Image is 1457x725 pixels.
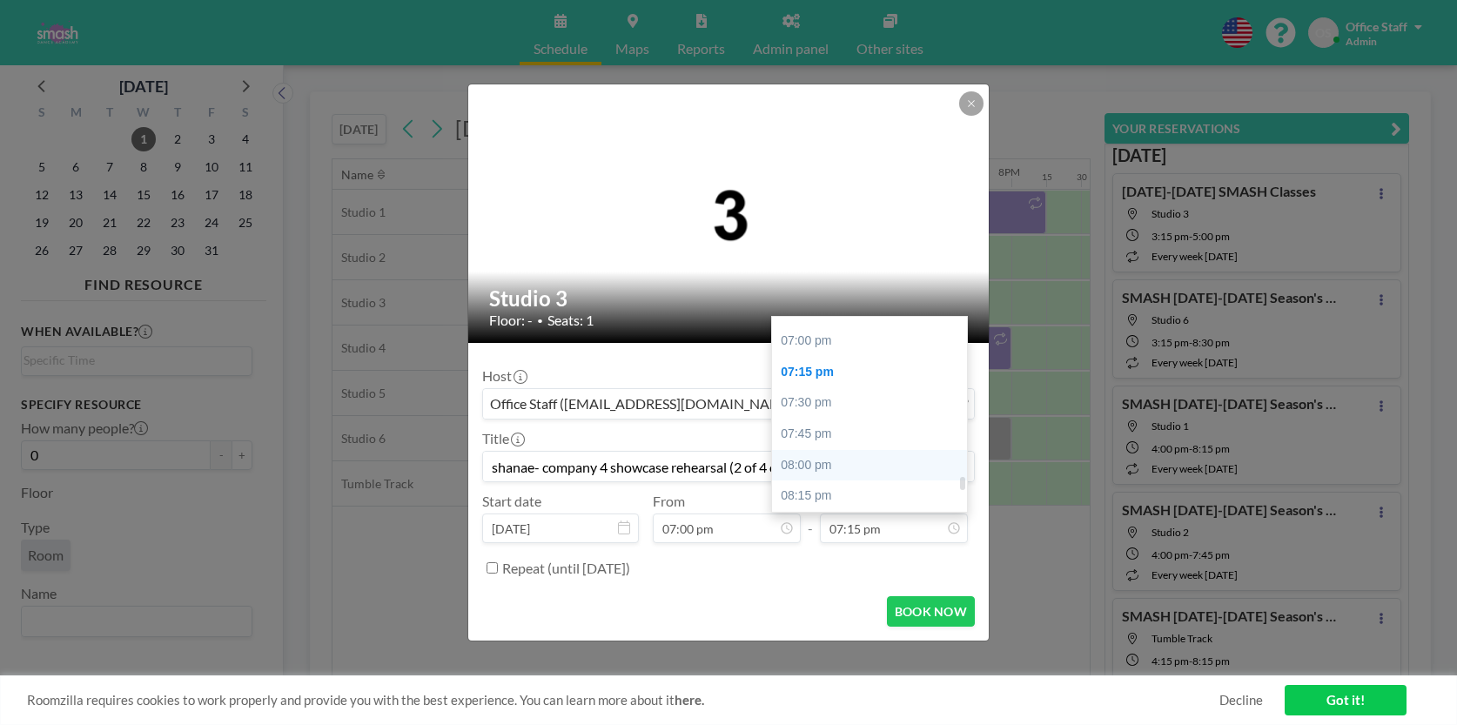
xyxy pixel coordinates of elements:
[772,480,967,512] div: 08:15 pm
[772,450,967,481] div: 08:00 pm
[772,357,967,388] div: 07:15 pm
[489,285,970,312] h2: Studio 3
[653,493,685,510] label: From
[772,512,967,543] div: 08:30 pm
[487,393,802,415] span: Office Staff ([EMAIL_ADDRESS][DOMAIN_NAME])
[482,493,541,510] label: Start date
[1285,685,1407,715] a: Got it!
[1219,692,1263,708] a: Decline
[482,430,523,447] label: Title
[502,560,630,577] label: Repeat (until [DATE])
[483,452,974,481] input: Office's reservation
[482,367,526,385] label: Host
[483,389,974,419] div: Search for option
[675,692,704,708] a: here.
[772,387,967,419] div: 07:30 pm
[887,596,975,627] button: BOOK NOW
[489,312,533,329] span: Floor: -
[468,171,990,256] img: 537.png
[547,312,594,329] span: Seats: 1
[27,692,1219,708] span: Roomzilla requires cookies to work properly and provide you with the best experience. You can lea...
[772,419,967,450] div: 07:45 pm
[772,326,967,357] div: 07:00 pm
[537,314,543,327] span: •
[808,499,813,537] span: -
